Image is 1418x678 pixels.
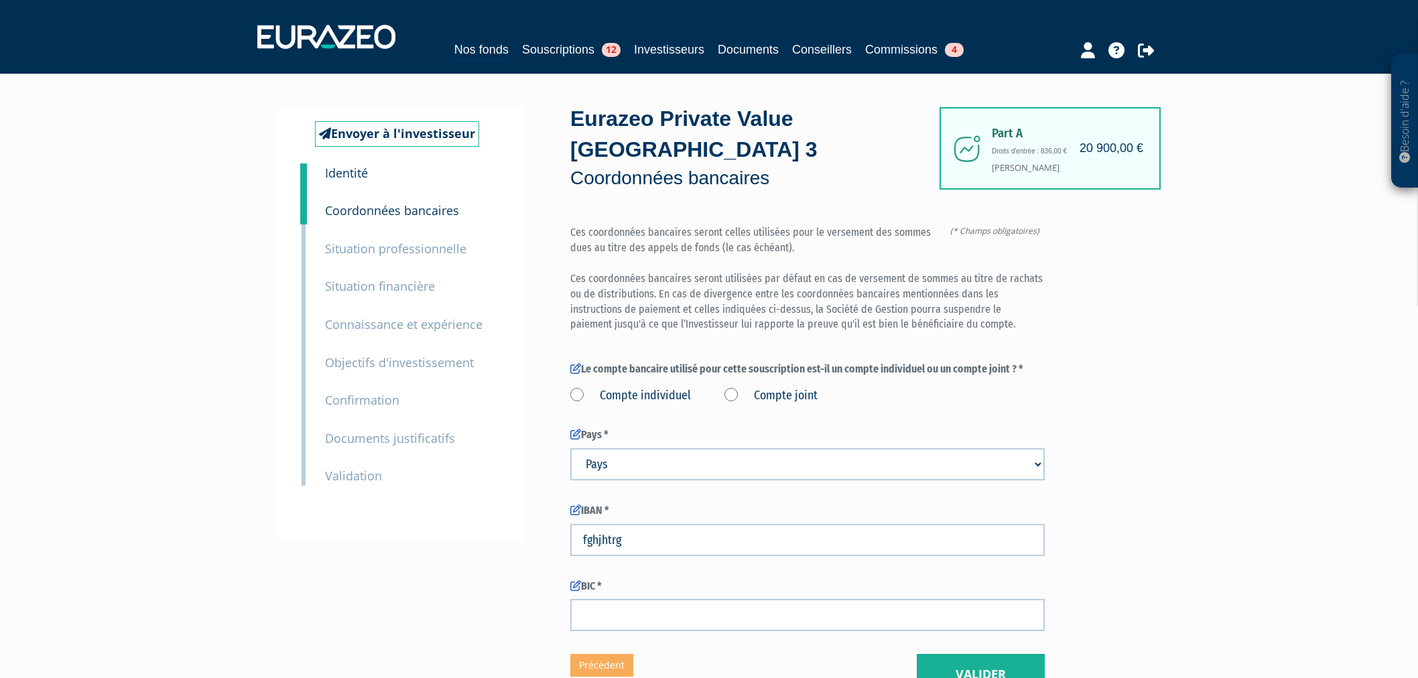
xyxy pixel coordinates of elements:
h6: Droits d'entrée : 836,00 € [992,147,1139,155]
a: Précédent [570,654,633,677]
small: Coordonnées bancaires [325,202,459,218]
img: 1732889491-logotype_eurazeo_blanc_rvb.png [257,25,395,49]
a: Commissions4 [865,40,964,59]
label: Le compte bancaire utilisé pour cette souscription est-il un compte individuel ou un compte joint... [570,362,1045,377]
small: Identité [325,165,368,181]
span: Part A [992,127,1139,141]
a: 2 [300,183,307,224]
label: BIC * [570,579,1045,594]
div: [PERSON_NAME] [940,107,1161,190]
a: 1 [300,163,307,190]
small: Connaissance et expérience [325,316,482,332]
small: Situation financière [325,278,435,294]
label: Pays * [570,427,1045,443]
label: IBAN * [570,503,1045,519]
a: Envoyer à l'investisseur [315,121,479,147]
a: Souscriptions12 [522,40,621,59]
span: (* Champs obligatoires) [950,225,1045,236]
p: Coordonnées bancaires [570,165,939,192]
a: Investisseurs [634,40,704,59]
small: Situation professionnelle [325,241,466,257]
p: Ces coordonnées bancaires seront celles utilisées pour le versement des sommes dues au titre des ... [570,225,1045,332]
h4: 20 900,00 € [1080,142,1143,155]
small: Documents justificatifs [325,430,455,446]
a: Conseillers [792,40,852,59]
a: Documents [718,40,779,59]
small: Objectifs d'investissement [325,354,474,370]
small: Confirmation [325,392,399,408]
span: 12 [602,43,621,57]
p: Besoin d'aide ? [1397,61,1413,182]
small: Validation [325,468,382,484]
a: Nos fonds [454,40,509,61]
div: Eurazeo Private Value [GEOGRAPHIC_DATA] 3 [570,104,939,192]
label: Compte individuel [570,387,691,405]
span: 4 [945,43,964,57]
label: Compte joint [724,387,818,405]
